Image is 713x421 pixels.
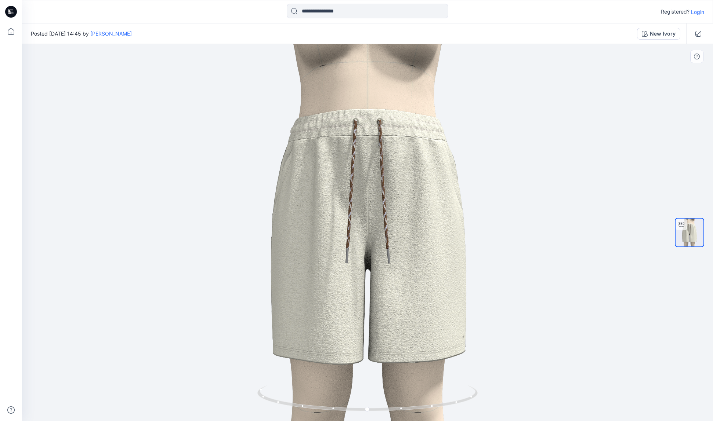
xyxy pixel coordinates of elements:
a: [PERSON_NAME] [90,30,132,37]
p: Login [691,8,704,16]
button: New Ivory [637,28,680,40]
div: New Ivory [650,30,676,38]
img: turntable-27-08-2025-18:46:38 [676,219,703,246]
p: Registered? [661,7,690,16]
span: Posted [DATE] 14:45 by [31,30,132,37]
